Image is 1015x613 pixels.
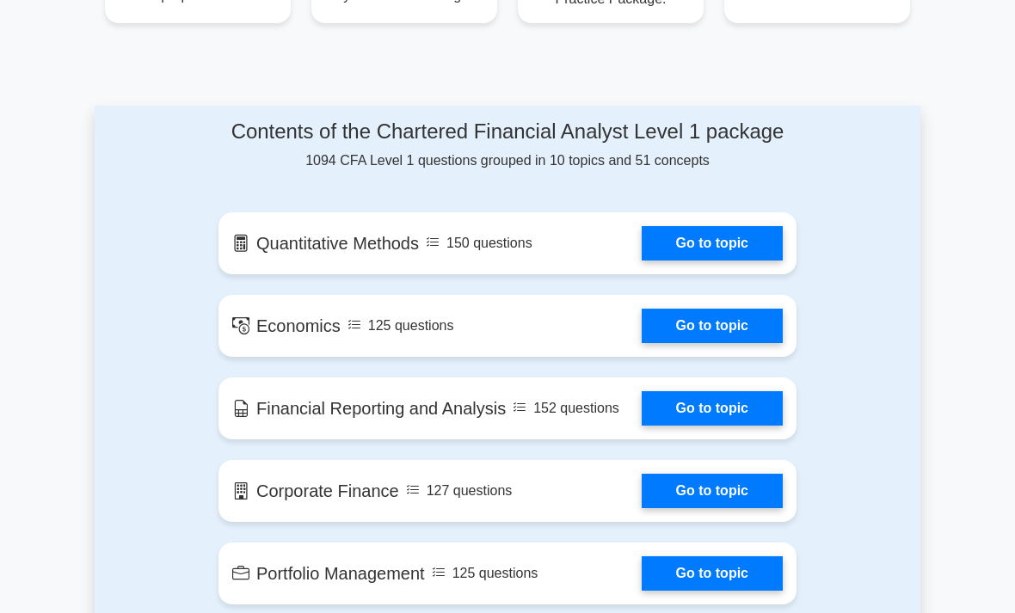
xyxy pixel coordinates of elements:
[218,120,797,144] h4: Contents of the Chartered Financial Analyst Level 1 package
[642,474,783,508] a: Go to topic
[642,226,783,261] a: Go to topic
[218,120,797,172] div: 1094 CFA Level 1 questions grouped in 10 topics and 51 concepts
[642,309,783,343] a: Go to topic
[642,556,783,591] a: Go to topic
[642,391,783,426] a: Go to topic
